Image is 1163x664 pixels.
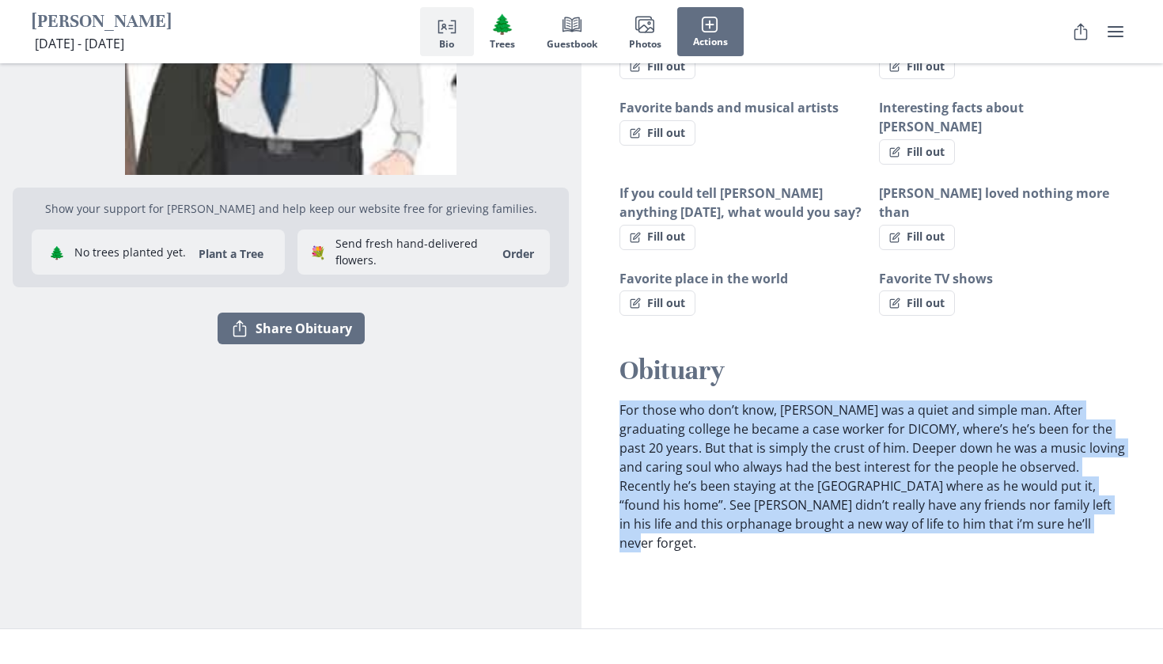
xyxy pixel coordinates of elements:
[1100,16,1131,47] button: user menu
[693,36,728,47] span: Actions
[629,39,661,50] span: Photos
[531,7,613,56] button: Guestbook
[619,120,695,146] button: Fill out
[879,139,955,165] button: Fill out
[619,54,695,79] button: Fill out
[879,54,955,79] button: Fill out
[879,269,1126,288] h3: Favorite TV shows
[474,7,531,56] button: Trees
[32,200,550,217] p: Show your support for [PERSON_NAME] and help keep our website free for grieving families.
[491,13,514,36] span: Tree
[493,246,544,261] a: Order
[619,225,695,250] button: Fill out
[619,269,866,288] h3: Favorite place in the world
[619,290,695,316] button: Fill out
[547,39,597,50] span: Guestbook
[879,290,955,316] button: Fill out
[619,354,1125,388] h2: Obituary
[677,7,744,56] button: Actions
[879,98,1126,136] h3: Interesting facts about [PERSON_NAME]
[490,39,515,50] span: Trees
[32,10,172,35] h1: [PERSON_NAME]
[1065,16,1097,47] button: Share Obituary
[189,246,273,261] button: Plant a Tree
[35,35,124,52] span: [DATE] - [DATE]
[879,184,1126,222] h3: [PERSON_NAME] loved nothing more than
[619,98,866,117] h3: Favorite bands and musical artists
[879,225,955,250] button: Fill out
[619,400,1125,552] p: For those who don’t know, [PERSON_NAME] was a quiet and simple man. After graduating college he b...
[439,39,454,50] span: Bio
[218,313,365,344] button: Share Obituary
[619,184,866,222] h3: If you could tell [PERSON_NAME] anything [DATE], what would you say?
[420,7,474,56] button: Bio
[613,7,677,56] button: Photos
